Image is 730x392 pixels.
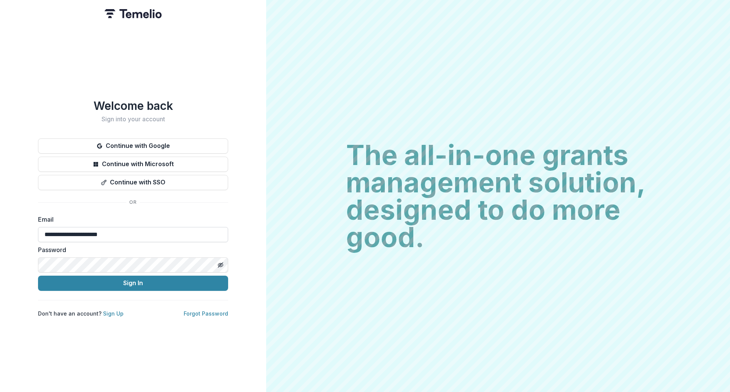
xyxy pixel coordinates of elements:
[38,116,228,123] h2: Sign into your account
[38,215,224,224] label: Email
[103,310,124,317] a: Sign Up
[38,245,224,254] label: Password
[38,99,228,113] h1: Welcome back
[38,175,228,190] button: Continue with SSO
[38,157,228,172] button: Continue with Microsoft
[38,276,228,291] button: Sign In
[38,138,228,154] button: Continue with Google
[214,259,227,271] button: Toggle password visibility
[38,309,124,317] p: Don't have an account?
[105,9,162,18] img: Temelio
[184,310,228,317] a: Forgot Password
